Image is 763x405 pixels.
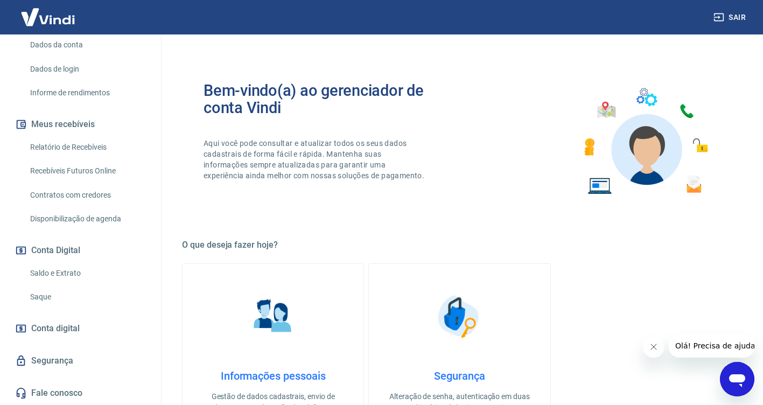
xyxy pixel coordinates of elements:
a: Fale conosco [13,381,148,405]
h2: Bem-vindo(a) ao gerenciador de conta Vindi [204,82,460,116]
button: Sair [711,8,750,27]
h4: Informações pessoais [200,369,346,382]
img: Informações pessoais [246,290,300,344]
p: Aqui você pode consultar e atualizar todos os seus dados cadastrais de forma fácil e rápida. Mant... [204,138,426,181]
a: Conta digital [13,317,148,340]
button: Conta Digital [13,239,148,262]
a: Contratos com credores [26,184,148,206]
a: Dados da conta [26,34,148,56]
img: Vindi [13,1,83,33]
h4: Segurança [386,369,533,382]
a: Dados de login [26,58,148,80]
a: Saldo e Extrato [26,262,148,284]
h5: O que deseja fazer hoje? [182,240,737,250]
a: Saque [26,286,148,308]
span: Olá! Precisa de ajuda? [6,8,90,16]
a: Recebíveis Futuros Online [26,160,148,182]
img: Segurança [432,290,486,344]
iframe: Fechar mensagem [643,336,664,358]
a: Informe de rendimentos [26,82,148,104]
img: Imagem de um avatar masculino com diversos icones exemplificando as funcionalidades do gerenciado... [575,82,716,201]
a: Relatório de Recebíveis [26,136,148,158]
a: Disponibilização de agenda [26,208,148,230]
button: Meus recebíveis [13,113,148,136]
iframe: Botão para abrir a janela de mensagens [720,362,754,396]
a: Segurança [13,349,148,373]
span: Conta digital [31,321,80,336]
iframe: Mensagem da empresa [669,334,754,358]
